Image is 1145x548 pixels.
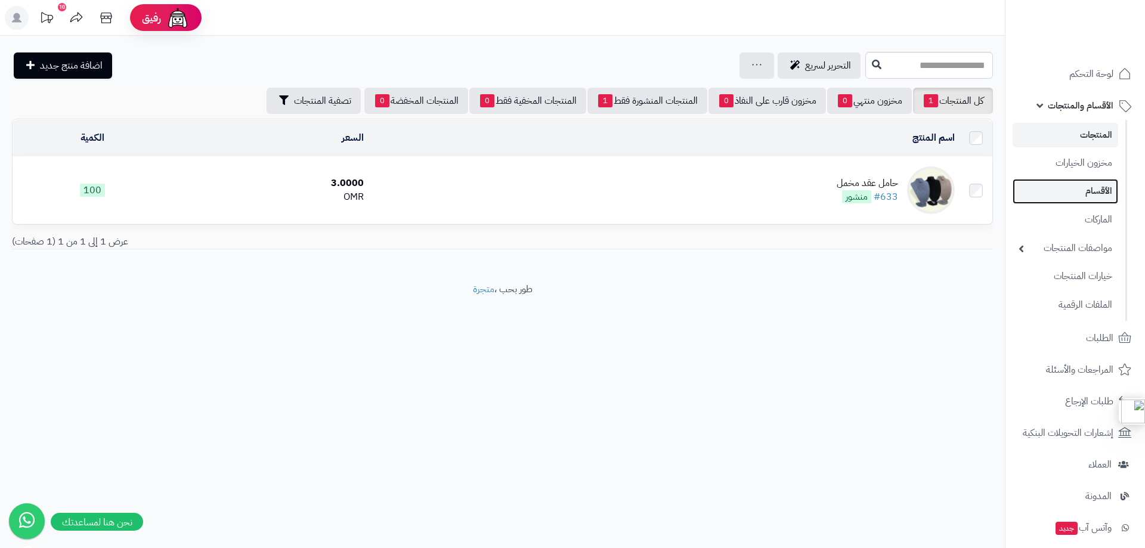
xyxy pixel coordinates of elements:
a: المنتجات المنشورة فقط1 [587,88,707,114]
span: 0 [480,94,494,107]
a: إشعارات التحويلات البنكية [1013,419,1138,447]
button: تصفية المنتجات [267,88,361,114]
span: 1 [598,94,612,107]
a: التحرير لسريع [778,52,861,79]
span: المدونة [1085,488,1112,504]
a: #633 [874,190,898,204]
span: اضافة منتج جديد [40,58,103,73]
a: وآتس آبجديد [1013,513,1138,542]
img: حامل عقد مخمل [907,166,955,214]
a: الطلبات [1013,324,1138,352]
a: الملفات الرقمية [1013,292,1118,318]
span: 100 [80,184,105,197]
a: تحديثات المنصة [32,6,61,33]
a: مواصفات المنتجات [1013,236,1118,261]
span: جديد [1056,522,1078,535]
a: السعر [342,131,364,145]
a: مخزون قارب على النفاذ0 [708,88,826,114]
span: الأقسام والمنتجات [1048,97,1113,114]
span: 0 [719,94,734,107]
span: التحرير لسريع [805,58,851,73]
a: خيارات المنتجات [1013,264,1118,289]
a: الماركات [1013,207,1118,233]
a: اسم المنتج [912,131,955,145]
span: رفيق [142,11,161,25]
span: العملاء [1088,456,1112,473]
a: لوحة التحكم [1013,60,1138,88]
span: الطلبات [1086,330,1113,346]
span: 1 [924,94,938,107]
a: كل المنتجات1 [913,88,993,114]
span: تصفية المنتجات [294,94,351,108]
div: 3.0000 [178,177,364,190]
a: المراجعات والأسئلة [1013,355,1138,384]
a: اضافة منتج جديد [14,52,112,79]
a: الكمية [81,131,104,145]
a: المدونة [1013,482,1138,510]
span: 0 [838,94,852,107]
a: المنتجات المخفية فقط0 [469,88,586,114]
a: طلبات الإرجاع [1013,387,1138,416]
span: المراجعات والأسئلة [1046,361,1113,378]
img: logo-2.png [1064,9,1134,34]
span: 0 [375,94,389,107]
a: المنتجات المخفضة0 [364,88,468,114]
div: OMR [178,190,364,204]
span: منشور [842,190,871,203]
a: متجرة [473,282,494,296]
span: إشعارات التحويلات البنكية [1023,425,1113,441]
span: وآتس آب [1054,519,1112,536]
div: 10 [58,3,66,11]
img: ai-face.png [166,6,190,30]
a: الأقسام [1013,179,1118,203]
a: مخزون منتهي0 [827,88,912,114]
div: حامل عقد مخمل [837,177,898,190]
span: طلبات الإرجاع [1065,393,1113,410]
a: مخزون الخيارات [1013,150,1118,176]
a: المنتجات [1013,123,1118,147]
a: العملاء [1013,450,1138,479]
span: لوحة التحكم [1069,66,1113,82]
div: عرض 1 إلى 1 من 1 (1 صفحات) [3,235,503,249]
